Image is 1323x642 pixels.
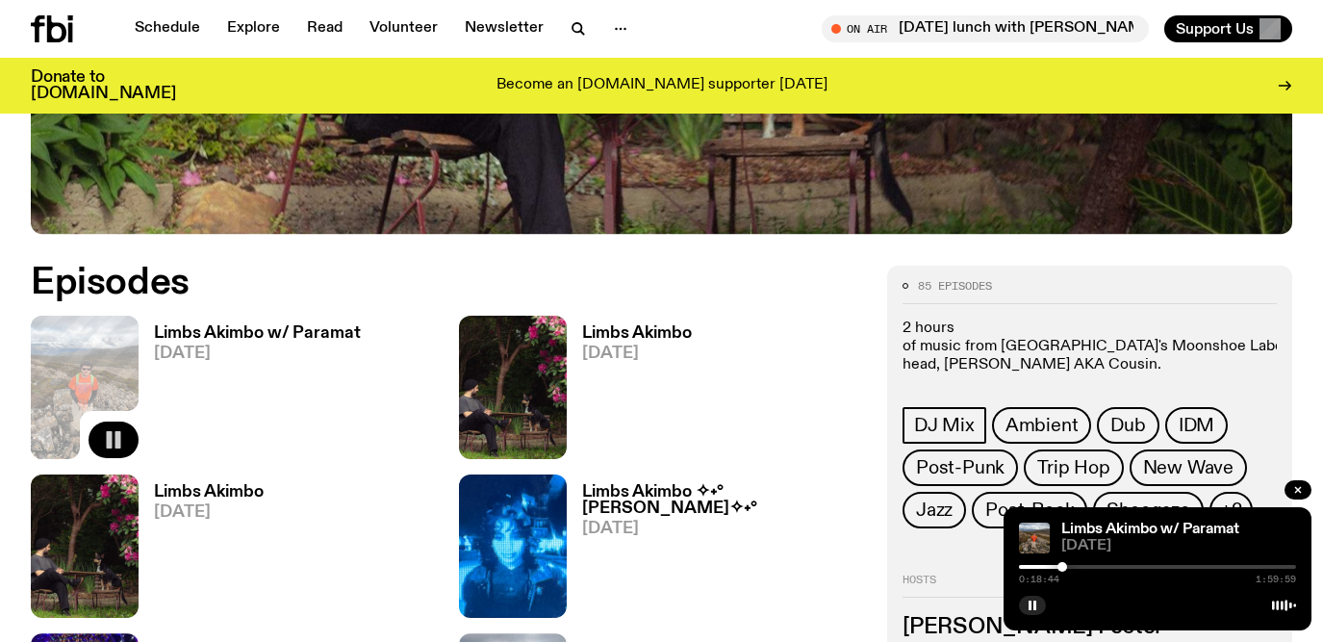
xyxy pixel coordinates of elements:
[154,504,264,521] span: [DATE]
[139,484,264,618] a: Limbs Akimbo[DATE]
[295,15,354,42] a: Read
[985,500,1074,521] span: Post-Rock
[1005,415,1079,436] span: Ambient
[453,15,555,42] a: Newsletter
[916,457,1005,478] span: Post-Punk
[903,449,1018,486] a: Post-Punk
[582,484,864,517] h3: Limbs Akimbo ✧˖°[PERSON_NAME]✧˖°
[1143,457,1234,478] span: New Wave
[31,475,139,618] img: Jackson sits at an outdoor table, legs crossed and gazing at a black and brown dog also sitting a...
[914,415,975,436] span: DJ Mix
[123,15,212,42] a: Schedule
[903,492,966,528] a: Jazz
[459,316,567,459] img: Jackson sits at an outdoor table, legs crossed and gazing at a black and brown dog also sitting a...
[822,15,1149,42] button: On Air[DATE] lunch with [PERSON_NAME]!
[1061,522,1239,537] a: Limbs Akimbo w/ Paramat
[972,492,1087,528] a: Post-Rock
[154,484,264,501] h3: Limbs Akimbo
[1165,407,1228,444] a: IDM
[916,500,953,521] span: Jazz
[582,521,864,537] span: [DATE]
[1037,457,1109,478] span: Trip Hop
[154,325,361,342] h3: Limbs Akimbo w/ Paramat
[358,15,449,42] a: Volunteer
[903,575,1277,598] h2: Hosts
[1019,575,1059,584] span: 0:18:44
[918,281,992,292] span: 85 episodes
[1093,492,1203,528] a: Shoegaze
[1221,500,1242,521] span: +2
[1130,449,1247,486] a: New Wave
[139,325,361,459] a: Limbs Akimbo w/ Paramat[DATE]
[567,325,692,459] a: Limbs Akimbo[DATE]
[31,266,864,300] h2: Episodes
[567,484,864,618] a: Limbs Akimbo ✧˖°[PERSON_NAME]✧˖°[DATE]
[582,325,692,342] h3: Limbs Akimbo
[1209,492,1254,528] button: +2
[1179,415,1214,436] span: IDM
[903,617,1277,638] h3: [PERSON_NAME] Fester
[582,346,692,362] span: [DATE]
[1176,20,1254,38] span: Support Us
[31,69,176,102] h3: Donate to [DOMAIN_NAME]
[1256,575,1296,584] span: 1:59:59
[496,77,827,94] p: Become an [DOMAIN_NAME] supporter [DATE]
[1097,407,1158,444] a: Dub
[216,15,292,42] a: Explore
[1107,500,1189,521] span: Shoegaze
[1061,539,1296,553] span: [DATE]
[1164,15,1292,42] button: Support Us
[1110,415,1145,436] span: Dub
[992,407,1092,444] a: Ambient
[903,407,986,444] a: DJ Mix
[903,320,1277,375] p: 2 hours of music from [GEOGRAPHIC_DATA]'s Moonshoe Label head, [PERSON_NAME] AKA Cousin.
[1024,449,1123,486] a: Trip Hop
[154,346,361,362] span: [DATE]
